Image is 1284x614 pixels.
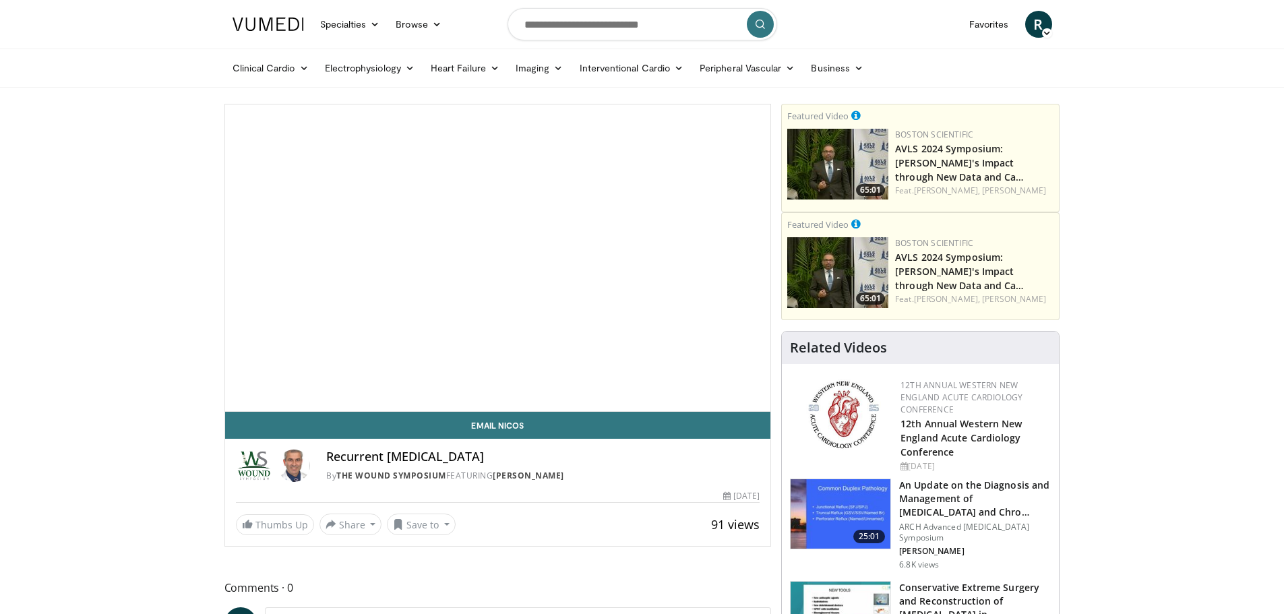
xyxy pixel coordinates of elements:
a: Email Nicos [225,412,771,439]
a: [PERSON_NAME] [982,185,1046,196]
button: Save to [387,514,456,535]
img: The Wound Symposium [236,450,273,482]
input: Search topics, interventions [508,8,777,40]
div: Feat. [895,185,1053,197]
h3: An Update on the Diagnosis and Management of [MEDICAL_DATA] and Chro… [899,479,1051,519]
a: Boston Scientific [895,129,973,140]
a: Specialties [312,11,388,38]
small: Featured Video [787,110,849,122]
a: The Wound Symposium [336,470,446,481]
div: [DATE] [723,490,760,502]
a: R [1025,11,1052,38]
a: 12th Annual Western New England Acute Cardiology Conference [900,379,1022,415]
a: Electrophysiology [317,55,423,82]
span: Comments 0 [224,579,772,596]
span: 65:01 [856,184,885,196]
a: AVLS 2024 Symposium: [PERSON_NAME]'s Impact through New Data and Ca… [895,251,1024,292]
img: 607839b9-54d4-4fb2-9520-25a5d2532a31.150x105_q85_crop-smart_upscale.jpg [787,129,888,199]
a: Business [803,55,872,82]
img: 607839b9-54d4-4fb2-9520-25a5d2532a31.150x105_q85_crop-smart_upscale.jpg [787,237,888,308]
a: Peripheral Vascular [692,55,803,82]
a: Imaging [508,55,572,82]
div: By FEATURING [326,470,760,482]
a: Browse [388,11,450,38]
p: ARCH Advanced [MEDICAL_DATA] Symposium [899,522,1051,543]
button: Share [319,514,382,535]
p: 6.8K views [899,559,939,570]
a: Clinical Cardio [224,55,317,82]
video-js: Video Player [225,104,771,412]
a: [PERSON_NAME] [493,470,564,481]
p: [PERSON_NAME] [899,546,1051,557]
small: Featured Video [787,218,849,231]
div: [DATE] [900,460,1048,472]
a: Thumbs Up [236,514,314,535]
img: 0954f259-7907-4053-a817-32a96463ecc8.png.150x105_q85_autocrop_double_scale_upscale_version-0.2.png [806,379,881,450]
a: 65:01 [787,129,888,199]
a: 25:01 An Update on the Diagnosis and Management of [MEDICAL_DATA] and Chro… ARCH Advanced [MEDICA... [790,479,1051,570]
h4: Recurrent [MEDICAL_DATA] [326,450,760,464]
img: Avatar [278,450,310,482]
a: Interventional Cardio [572,55,692,82]
a: Favorites [961,11,1017,38]
span: 65:01 [856,293,885,305]
a: Boston Scientific [895,237,973,249]
a: 12th Annual Western New England Acute Cardiology Conference [900,417,1022,458]
span: 25:01 [853,530,886,543]
a: [PERSON_NAME], [914,293,980,305]
a: 65:01 [787,237,888,308]
a: [PERSON_NAME], [914,185,980,196]
a: [PERSON_NAME] [982,293,1046,305]
h4: Related Videos [790,340,887,356]
img: VuMedi Logo [233,18,304,31]
span: 91 views [711,516,760,532]
img: 9upAlZOa1Rr5wgaX4xMDoxOjBrO-I4W8.150x105_q85_crop-smart_upscale.jpg [791,479,890,549]
a: Heart Failure [423,55,508,82]
a: AVLS 2024 Symposium: [PERSON_NAME]'s Impact through New Data and Ca… [895,142,1024,183]
div: Feat. [895,293,1053,305]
